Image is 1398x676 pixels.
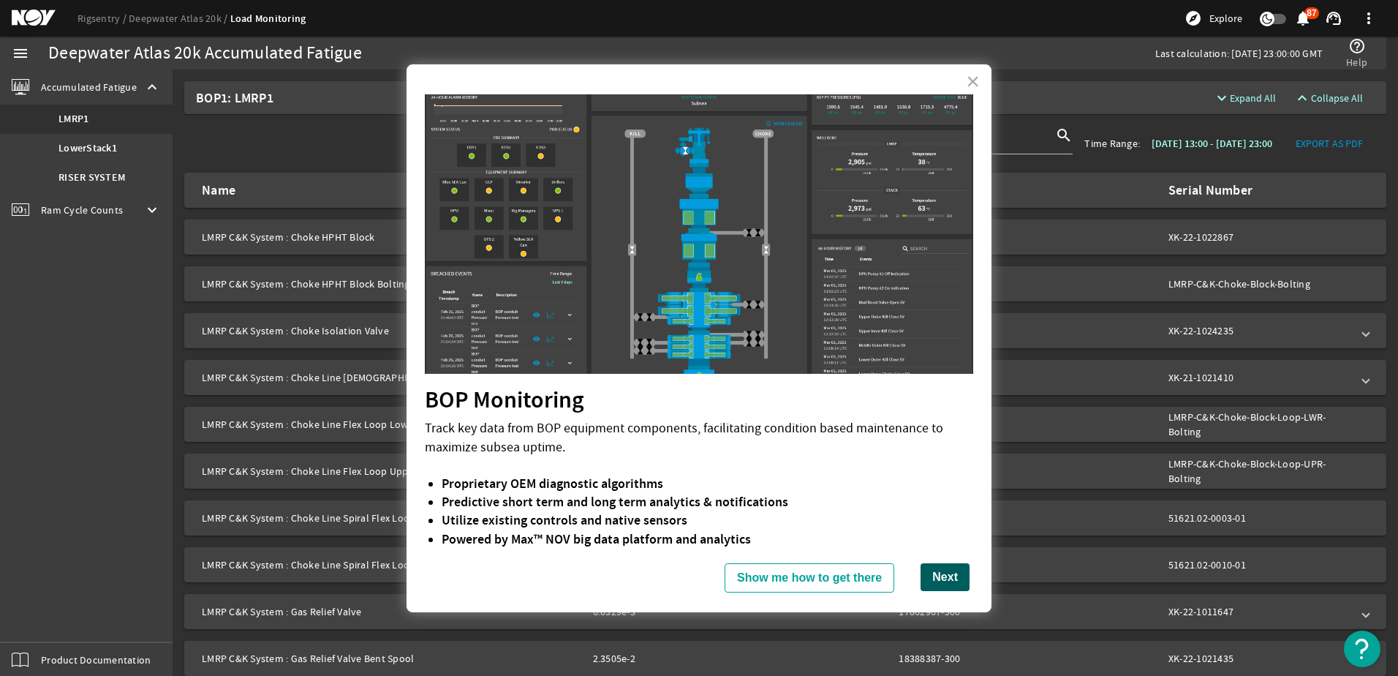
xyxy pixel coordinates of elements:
div: XK-22-1024235 [1168,323,1351,338]
span: Ram Cycle Counts [41,203,123,217]
strong: Proprietary OEM diagnostic algorithms [442,475,663,492]
mat-icon: expand_less [1293,89,1305,107]
span: Expand All [1230,91,1276,105]
mat-icon: support_agent [1325,10,1342,27]
div: XK-21-1021410 [1168,370,1351,385]
mat-panel-title: LMRP C&K System : Choke Line Flex Loop Lower Block Bolting [202,410,581,439]
mat-icon: keyboard_arrow_up [143,78,161,96]
div: Last calculation: [DATE] 23:00:00 GMT [1155,46,1323,61]
span: Accumulated Fatigue [41,80,137,94]
div: LMRP-C&K-Choke-Block-Bolting [1168,277,1351,291]
span: Help [1346,55,1367,70]
div: 18388387-300 [899,651,990,666]
b: LMRP1 [58,112,88,127]
mat-panel-title: LMRP C&K System : Choke Line Spiral Flex Loop [202,511,581,525]
mat-panel-title: LMRP C&K System : Choke Line Flex Loop Upper Block Bolting [202,457,581,486]
button: Show me how to get there [725,563,894,593]
div: 2.3505e-2 [593,651,721,666]
a: Deepwater Atlas 20k [129,12,230,25]
p: Track key data from BOP equipment components, facilitating condition based maintenance to maximiz... [425,419,973,456]
i: search [1055,127,1073,144]
div: 51621.02-0010-01 [1168,557,1351,572]
mat-icon: keyboard_arrow_down [143,201,161,219]
mat-panel-title: LMRP C&K System : Gas Relief Valve [202,604,581,619]
div: Serial Number [1168,183,1351,198]
span: Collapse All [1311,91,1363,105]
a: Rigsentry [78,12,129,25]
strong: Utilize existing controls and native sensors [442,511,687,529]
button: Next [921,563,970,591]
mat-icon: menu [12,45,29,62]
mat-icon: help_outline [1348,37,1366,55]
mat-panel-title: LMRP C&K System : Choke Line [DEMOGRAPHIC_DATA] Stab [202,370,581,385]
strong: Powered by Max™ NOV big data platform and analytics [442,530,751,548]
div: Time Range: [1084,136,1140,151]
span: Product Documentation [41,653,151,667]
div: 51621.02-0003-01 [1168,511,1351,525]
div: XK-22-1021435 [1168,651,1351,666]
div: XK-22-1011647 [1168,604,1351,619]
mat-icon: expand_more [1213,89,1225,107]
mat-panel-title: LMRP C&K System : Choke Line Spiral Flex Loop Cross [202,557,581,572]
b: RISER SYSTEM [58,170,125,185]
mat-panel-title: LMRP C&K System : Choke HPHT Block Bolting [202,277,581,291]
div: Deepwater Atlas 20k Accumulated Fatigue [48,46,362,61]
div: XK-22-1022867 [1168,230,1351,244]
mat-panel-title: Name [202,183,581,198]
strong: Predictive short term and long term analytics & notifications [442,493,788,511]
mat-panel-title: LMRP C&K System : Choke Isolation Valve [202,323,581,338]
b: [DATE] 13:00 - [DATE] 23:00 [1152,137,1272,151]
a: Load Monitoring [230,12,306,26]
div: LMRP-C&K-Choke-Block-Loop-LWR-Bolting [1168,410,1351,439]
mat-icon: explore [1184,10,1202,27]
mat-panel-title: LMRP C&K System : Choke HPHT Block [202,230,581,244]
span: EXPORT AS PDF [1296,136,1363,151]
span: Explore [1209,11,1242,26]
mat-icon: notifications [1294,10,1312,27]
button: Open Resource Center [1344,631,1380,667]
div: BOP1: LMRP1 [196,81,415,114]
button: Close [966,70,980,93]
mat-panel-title: LMRP C&K System : Gas Relief Valve Bent Spool [202,651,581,666]
div: LMRP-C&K-Choke-Block-Loop-UPR-Bolting [1168,457,1351,486]
strong: BOP Monitoring [425,384,584,415]
b: LowerStack1 [58,141,117,156]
